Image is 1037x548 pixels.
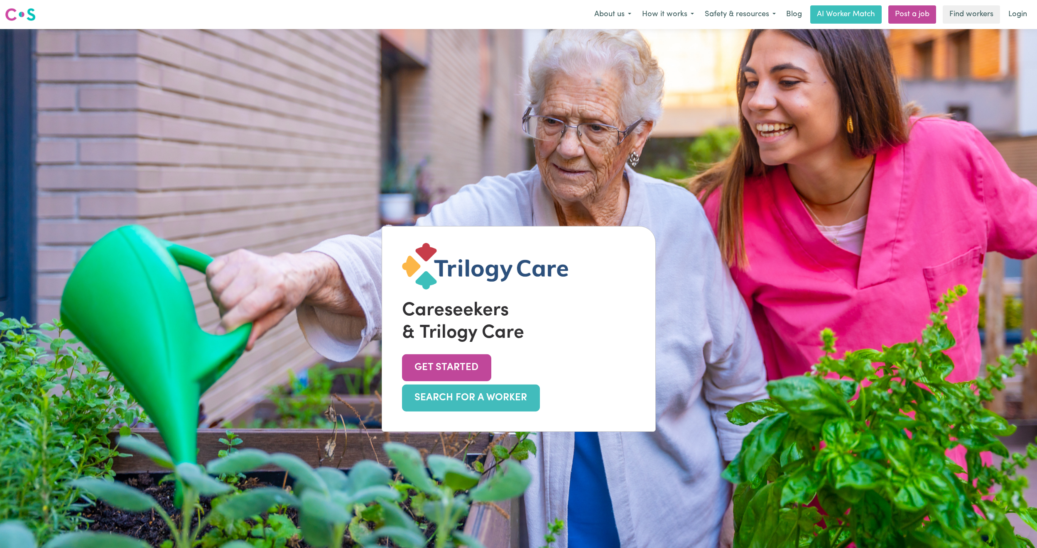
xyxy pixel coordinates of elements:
img: Careseekers logo [5,7,36,22]
a: Login [1003,5,1032,24]
a: AI Worker Match [810,5,882,24]
button: How it works [637,6,699,23]
a: Find workers [943,5,1000,24]
img: Trilogy Logo [402,243,568,289]
button: Safety & resources [699,6,781,23]
a: GET STARTED [402,354,491,381]
iframe: Button to launch messaging window, conversation in progress [1004,515,1030,541]
a: Post a job [888,5,936,24]
button: About us [589,6,637,23]
a: Blog [781,5,807,24]
a: Careseekers logo [5,5,36,24]
a: SEARCH FOR A WORKER [402,385,540,412]
div: Careseekers & Trilogy Care [402,299,635,344]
